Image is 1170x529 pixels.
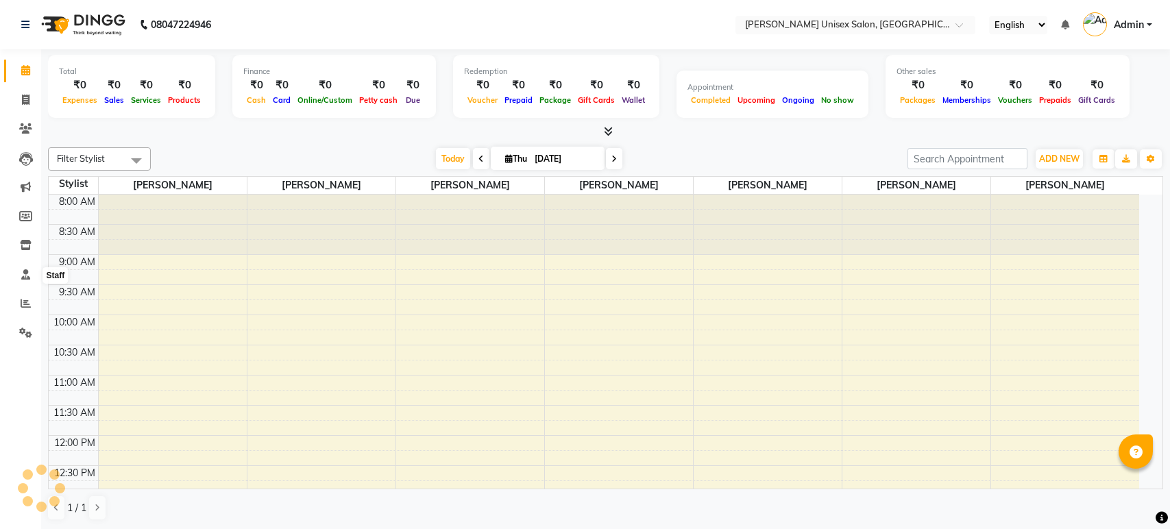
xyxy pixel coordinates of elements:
span: Thu [502,153,531,164]
div: ₹0 [1075,77,1119,93]
span: [PERSON_NAME] [842,177,990,194]
div: ₹0 [995,77,1036,93]
span: Voucher [464,95,501,105]
span: [PERSON_NAME] [545,177,693,194]
span: Online/Custom [294,95,356,105]
span: Expenses [59,95,101,105]
div: ₹0 [101,77,127,93]
img: Admin [1083,12,1107,36]
span: Cash [243,95,269,105]
span: Memberships [939,95,995,105]
div: Redemption [464,66,648,77]
span: Petty cash [356,95,401,105]
span: [PERSON_NAME] [991,177,1140,194]
span: Due [402,95,424,105]
div: Staff [43,267,69,284]
span: [PERSON_NAME] [396,177,544,194]
span: Prepaid [501,95,536,105]
span: Prepaids [1036,95,1075,105]
div: ₹0 [897,77,939,93]
span: Filter Stylist [57,153,105,164]
div: ₹0 [464,77,501,93]
div: ₹0 [501,77,536,93]
div: 10:00 AM [51,315,98,330]
span: Vouchers [995,95,1036,105]
div: Total [59,66,204,77]
span: Gift Cards [574,95,618,105]
div: ₹0 [59,77,101,93]
div: ₹0 [127,77,164,93]
span: Completed [687,95,734,105]
div: ₹0 [401,77,425,93]
div: 8:00 AM [56,195,98,209]
div: 9:30 AM [56,285,98,299]
span: Gift Cards [1075,95,1119,105]
div: 9:00 AM [56,255,98,269]
div: 8:30 AM [56,225,98,239]
input: 2025-09-04 [531,149,599,169]
input: Search Appointment [907,148,1027,169]
button: ADD NEW [1036,149,1083,169]
span: [PERSON_NAME] [99,177,247,194]
span: 1 / 1 [67,501,86,515]
div: ₹0 [1036,77,1075,93]
span: Today [436,148,470,169]
span: Packages [897,95,939,105]
div: 12:00 PM [51,436,98,450]
span: Products [164,95,204,105]
div: ₹0 [939,77,995,93]
b: 08047224946 [151,5,211,44]
div: 11:30 AM [51,406,98,420]
div: 12:30 PM [51,466,98,480]
div: ₹0 [618,77,648,93]
div: ₹0 [269,77,294,93]
span: Sales [101,95,127,105]
span: Wallet [618,95,648,105]
span: Services [127,95,164,105]
span: Package [536,95,574,105]
span: No show [818,95,857,105]
span: [PERSON_NAME] [247,177,395,194]
div: ₹0 [243,77,269,93]
div: ₹0 [574,77,618,93]
div: 10:30 AM [51,345,98,360]
span: Admin [1114,18,1144,32]
div: 11:00 AM [51,376,98,390]
span: Upcoming [734,95,779,105]
div: Finance [243,66,425,77]
div: Stylist [49,177,98,191]
span: [PERSON_NAME] [694,177,842,194]
span: Card [269,95,294,105]
div: Appointment [687,82,857,93]
div: ₹0 [294,77,356,93]
div: ₹0 [164,77,204,93]
div: ₹0 [536,77,574,93]
div: ₹0 [356,77,401,93]
span: Ongoing [779,95,818,105]
div: Other sales [897,66,1119,77]
img: logo [35,5,129,44]
span: ADD NEW [1039,153,1080,164]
